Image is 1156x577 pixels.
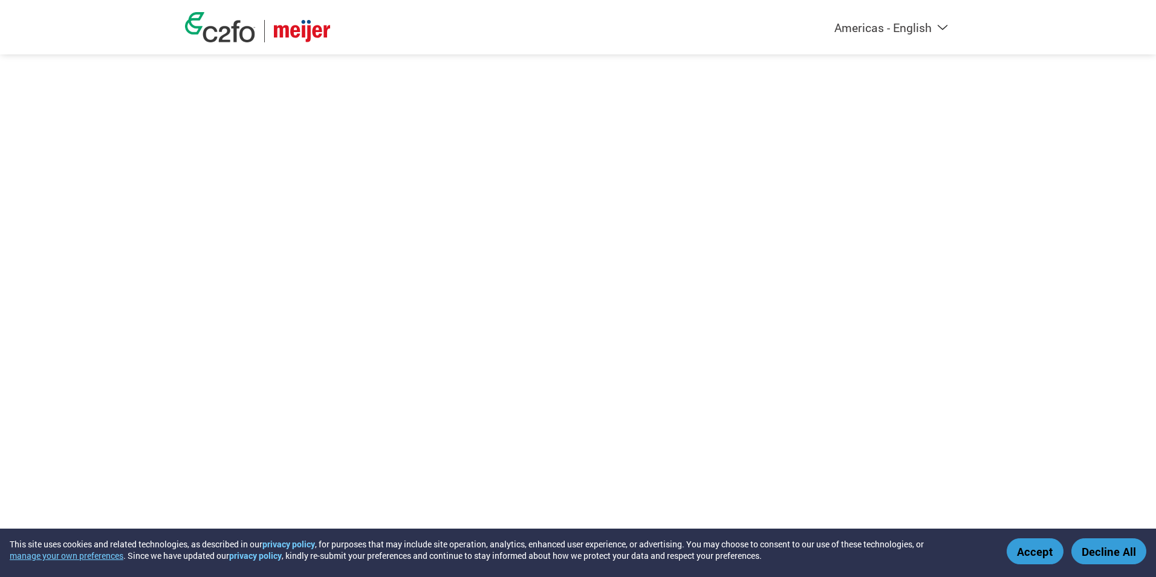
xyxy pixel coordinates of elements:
a: privacy policy [229,550,282,561]
button: Decline All [1071,538,1146,564]
button: manage your own preferences [10,550,123,561]
button: Accept [1007,538,1063,564]
img: Meijer [274,20,330,42]
a: privacy policy [262,538,315,550]
img: c2fo logo [185,12,255,42]
div: This site uses cookies and related technologies, as described in our , for purposes that may incl... [10,538,989,561]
